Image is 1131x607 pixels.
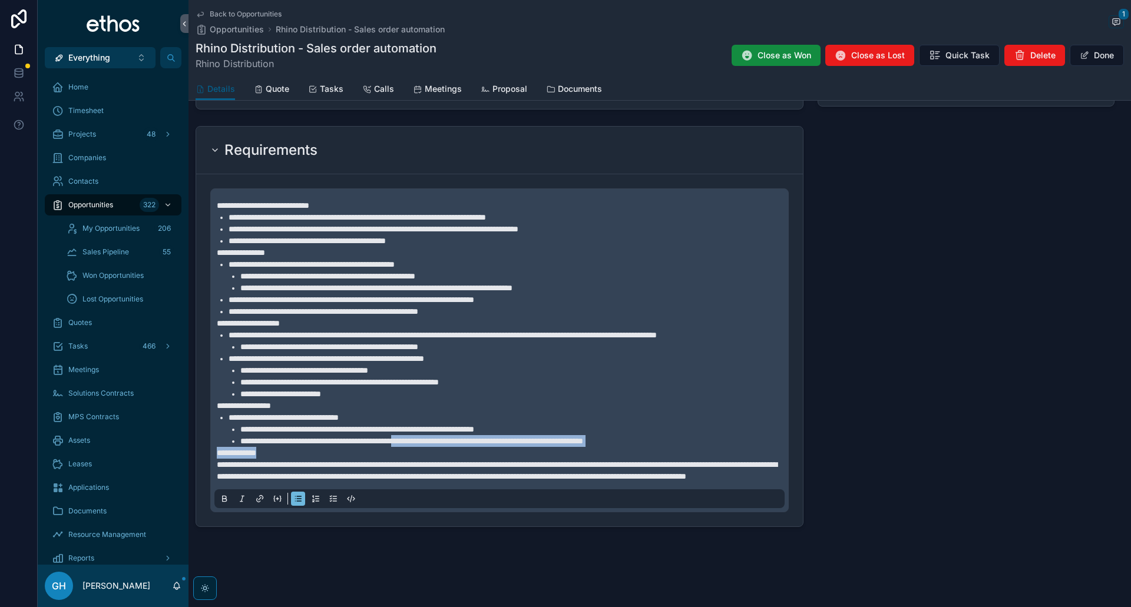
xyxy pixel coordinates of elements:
[196,57,436,71] span: Rhino Distribution
[68,530,146,539] span: Resource Management
[68,318,92,327] span: Quotes
[45,524,181,545] a: Resource Management
[68,200,113,210] span: Opportunities
[45,171,181,192] a: Contacts
[59,288,181,310] a: Lost Opportunities
[154,221,174,235] div: 206
[59,218,181,239] a: My Opportunities206
[68,436,90,445] span: Assets
[45,383,181,404] a: Solutions Contracts
[425,83,462,95] span: Meetings
[140,198,159,212] div: 322
[45,453,181,475] a: Leases
[45,124,181,145] a: Projects48
[196,24,264,35] a: Opportunities
[68,483,109,492] span: Applications
[362,78,394,102] a: Calls
[45,312,181,333] a: Quotes
[68,389,134,398] span: Solutions Contracts
[210,24,264,35] span: Opportunities
[82,294,143,304] span: Lost Opportunities
[825,45,914,66] button: Close as Lost
[196,9,282,19] a: Back to Opportunities
[546,78,602,102] a: Documents
[82,580,150,592] p: [PERSON_NAME]
[68,82,88,92] span: Home
[1070,45,1124,66] button: Done
[919,45,1000,66] button: Quick Task
[558,83,602,95] span: Documents
[1004,45,1065,66] button: Delete
[45,430,181,451] a: Assets
[210,9,282,19] span: Back to Opportunities
[143,127,159,141] div: 48
[45,77,181,98] a: Home
[196,78,235,101] a: Details
[82,247,129,257] span: Sales Pipeline
[492,83,527,95] span: Proposal
[68,177,98,186] span: Contacts
[139,339,159,353] div: 466
[851,49,905,61] span: Close as Lost
[758,49,811,61] span: Close as Won
[413,78,462,102] a: Meetings
[68,341,88,351] span: Tasks
[45,147,181,168] a: Companies
[159,245,174,259] div: 55
[224,141,318,160] h2: Requirements
[481,78,527,102] a: Proposal
[45,406,181,427] a: MPS Contracts
[45,47,156,68] button: Select Button
[68,412,119,422] span: MPS Contracts
[45,359,181,380] a: Meetings
[38,68,188,565] div: scrollable content
[1109,15,1124,30] button: 1
[945,49,990,61] span: Quick Task
[68,459,92,469] span: Leases
[68,153,106,162] span: Companies
[68,506,107,516] span: Documents
[45,500,181,522] a: Documents
[45,548,181,569] a: Reports
[86,14,141,33] img: App logo
[45,336,181,357] a: Tasks466
[45,477,181,498] a: Applications
[59,265,181,286] a: Won Opportunities
[308,78,343,102] a: Tasks
[266,83,289,95] span: Quote
[68,106,104,115] span: Timesheet
[45,194,181,215] a: Opportunities322
[374,83,394,95] span: Calls
[254,78,289,102] a: Quote
[82,271,144,280] span: Won Opportunities
[320,83,343,95] span: Tasks
[196,40,436,57] h1: Rhino Distribution - Sales order automation
[1030,49,1056,61] span: Delete
[207,83,235,95] span: Details
[68,365,99,374] span: Meetings
[1118,8,1129,20] span: 1
[68,553,94,563] span: Reports
[52,579,66,593] span: GH
[276,24,445,35] a: Rhino Distribution - Sales order automation
[68,130,96,139] span: Projects
[732,45,821,66] button: Close as Won
[68,52,110,64] span: Everything
[82,224,140,233] span: My Opportunities
[59,241,181,263] a: Sales Pipeline55
[45,100,181,121] a: Timesheet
